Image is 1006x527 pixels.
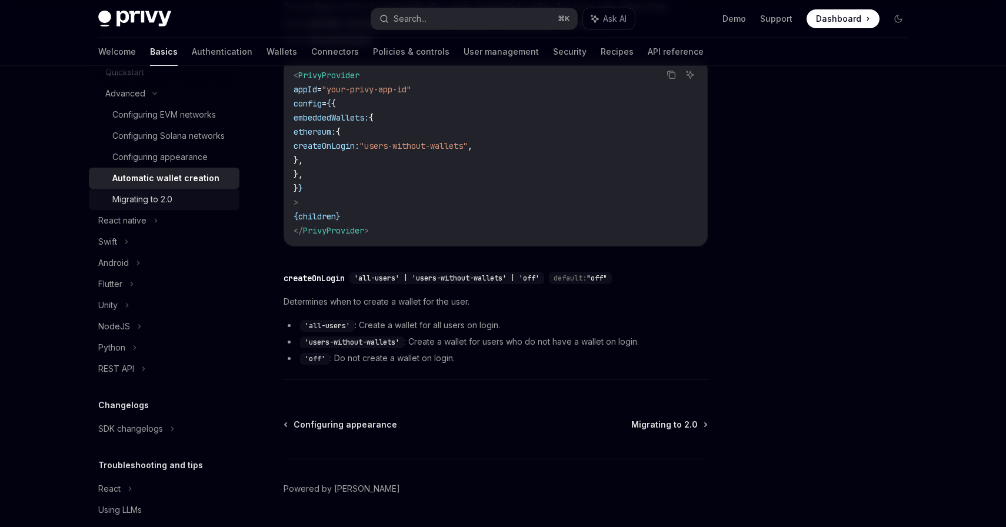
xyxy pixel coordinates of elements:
[603,13,627,25] span: Ask AI
[294,98,322,109] span: config
[112,150,208,164] div: Configuring appearance
[722,13,746,25] a: Demo
[294,141,359,151] span: createOnLogin:
[294,112,369,123] span: embeddedWallets:
[648,38,704,66] a: API reference
[105,86,145,101] div: Advanced
[294,84,317,95] span: appId
[98,256,129,270] div: Android
[284,351,708,365] li: : Do not create a wallet on login.
[89,168,239,189] a: Automatic wallet creation
[464,38,539,66] a: User management
[112,108,216,122] div: Configuring EVM networks
[98,482,121,496] div: React
[294,126,336,137] span: ethereum:
[394,12,427,26] div: Search...
[294,155,303,165] span: },
[112,129,225,143] div: Configuring Solana networks
[583,8,635,29] button: Ask AI
[150,38,178,66] a: Basics
[294,211,298,222] span: {
[267,38,297,66] a: Wallets
[300,336,404,348] code: 'users-without-wallets'
[373,38,449,66] a: Policies & controls
[98,503,142,517] div: Using LLMs
[298,70,359,81] span: PrivyProvider
[284,295,708,309] span: Determines when to create a wallet for the user.
[98,362,134,376] div: REST API
[284,272,345,284] div: createOnLogin
[553,38,587,66] a: Security
[664,67,679,82] button: Copy the contents from the code block
[98,398,149,412] h5: Changelogs
[322,84,411,95] span: "your-privy-app-id"
[284,483,400,495] a: Powered by [PERSON_NAME]
[98,341,125,355] div: Python
[98,214,146,228] div: React native
[311,38,359,66] a: Connectors
[98,235,117,249] div: Swift
[760,13,792,25] a: Support
[294,169,303,179] span: },
[298,183,303,194] span: }
[192,38,252,66] a: Authentication
[98,422,163,436] div: SDK changelogs
[300,320,355,332] code: 'all-users'
[284,335,708,349] li: : Create a wallet for users who do not have a wallet on login.
[98,277,122,291] div: Flutter
[89,189,239,210] a: Migrating to 2.0
[364,225,369,236] span: >
[89,104,239,125] a: Configuring EVM networks
[336,126,341,137] span: {
[317,84,322,95] span: =
[371,8,577,29] button: Search...⌘K
[631,419,707,431] a: Migrating to 2.0
[294,419,397,431] span: Configuring appearance
[682,67,698,82] button: Ask AI
[89,146,239,168] a: Configuring appearance
[284,318,708,332] li: : Create a wallet for all users on login.
[294,197,298,208] span: >
[98,11,171,27] img: dark logo
[631,419,698,431] span: Migrating to 2.0
[98,38,136,66] a: Welcome
[354,273,539,283] span: 'all-users' | 'users-without-wallets' | 'off'
[89,125,239,146] a: Configuring Solana networks
[98,319,130,333] div: NodeJS
[359,141,468,151] span: "users-without-wallets"
[601,38,634,66] a: Recipes
[331,98,336,109] span: {
[300,353,330,365] code: 'off'
[889,9,908,28] button: Toggle dark mode
[89,499,239,521] a: Using LLMs
[294,183,298,194] span: }
[98,298,118,312] div: Unity
[303,225,364,236] span: PrivyProvider
[554,273,587,283] span: default:
[468,141,472,151] span: ,
[587,273,607,283] span: "off"
[807,9,880,28] a: Dashboard
[294,70,298,81] span: <
[112,171,219,185] div: Automatic wallet creation
[285,419,397,431] a: Configuring appearance
[327,98,331,109] span: {
[112,192,172,206] div: Migrating to 2.0
[336,211,341,222] span: }
[294,225,303,236] span: </
[369,112,374,123] span: {
[98,458,203,472] h5: Troubleshooting and tips
[298,211,336,222] span: children
[816,13,861,25] span: Dashboard
[322,98,327,109] span: =
[558,14,570,24] span: ⌘ K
